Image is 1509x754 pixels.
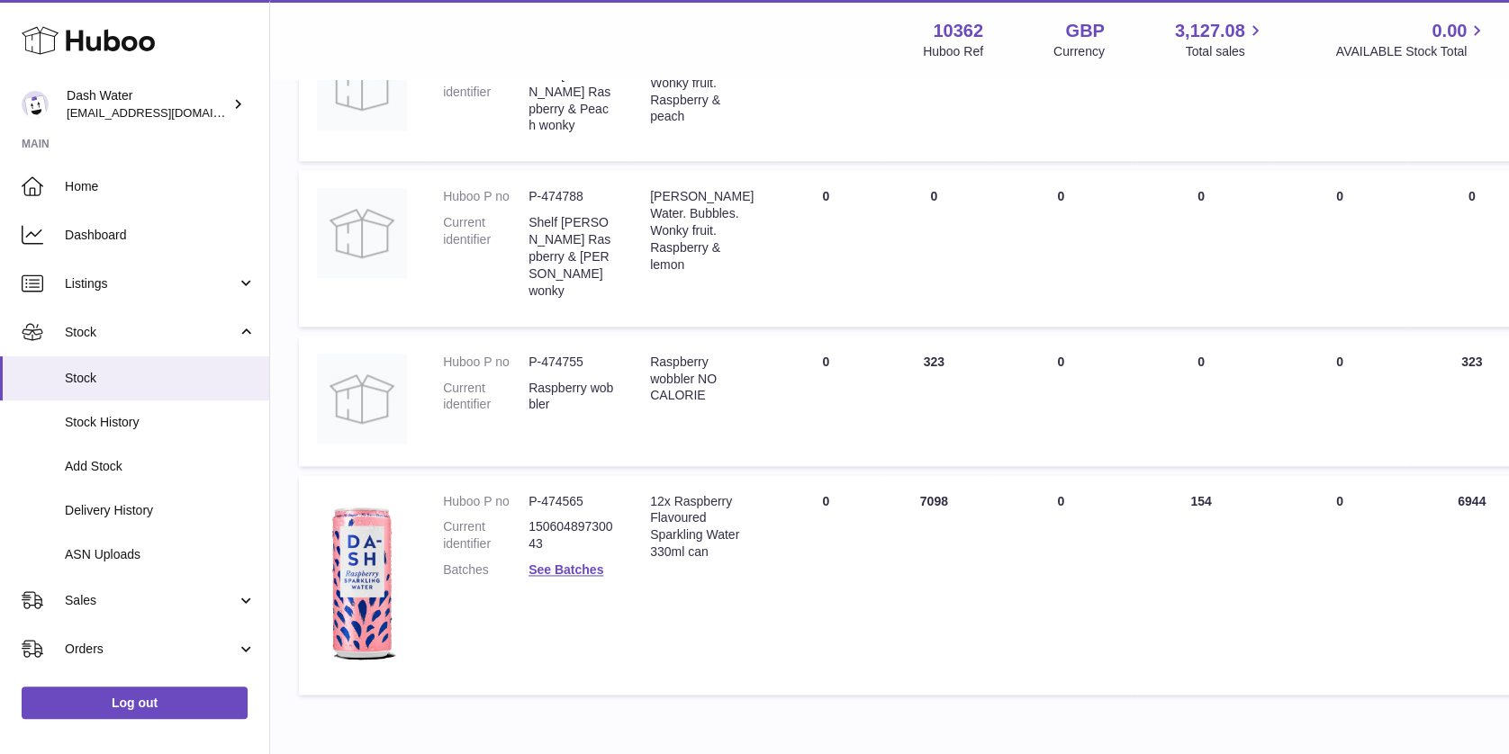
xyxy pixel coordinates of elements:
[443,561,529,579] dt: Batches
[1065,19,1104,43] strong: GBP
[1335,43,1487,60] span: AVAILABLE Stock Total
[22,91,49,118] img: bea@dash-water.com
[529,518,614,552] dd: 15060489730043
[880,170,988,326] td: 0
[65,324,237,341] span: Stock
[317,188,407,278] img: product image
[317,493,407,673] img: product image
[443,214,529,299] dt: Current identifier
[443,188,529,205] dt: Huboo P no
[65,178,256,195] span: Home
[65,458,256,475] span: Add Stock
[1335,19,1487,60] a: 0.00 AVAILABLE Stock Total
[1134,170,1269,326] td: 0
[772,336,880,466] td: 0
[67,87,229,121] div: Dash Water
[650,493,754,561] div: 12x Raspberry Flavoured Sparkling Water 330ml can
[1336,494,1343,508] span: 0
[650,40,754,125] div: [PERSON_NAME] Water. Bubbles. Wonky fruit. Raspberry & peach
[65,641,237,658] span: Orders
[65,275,237,292] span: Listings
[923,43,983,60] div: Huboo Ref
[529,493,614,510] dd: P-474565
[443,354,529,371] dt: Huboo P no
[1175,19,1245,43] span: 3,127.08
[65,414,256,431] span: Stock History
[1336,355,1343,369] span: 0
[988,22,1134,161] td: 0
[1134,475,1269,696] td: 154
[880,336,988,466] td: 323
[529,214,614,299] dd: Shelf [PERSON_NAME] Raspberry & [PERSON_NAME] wonky
[1432,19,1467,43] span: 0.00
[1336,189,1343,203] span: 0
[1185,43,1265,60] span: Total sales
[1134,22,1269,161] td: 0
[1053,43,1105,60] div: Currency
[988,336,1134,466] td: 0
[772,170,880,326] td: 0
[650,354,754,405] div: Raspberry wobbler NO CALORIE
[65,227,256,244] span: Dashboard
[529,354,614,371] dd: P-474755
[443,493,529,510] dt: Huboo P no
[22,687,248,719] a: Log out
[650,188,754,273] div: [PERSON_NAME] Water. Bubbles. Wonky fruit. Raspberry & lemon
[529,380,614,414] dd: Raspberry wobbler
[65,592,237,609] span: Sales
[65,546,256,563] span: ASN Uploads
[772,22,880,161] td: 0
[65,370,256,387] span: Stock
[67,105,265,120] span: [EMAIL_ADDRESS][DOMAIN_NAME]
[1175,19,1266,60] a: 3,127.08 Total sales
[317,40,407,130] img: product image
[529,562,603,577] a: See Batches
[443,67,529,135] dt: Current identifier
[443,380,529,414] dt: Current identifier
[772,475,880,696] td: 0
[443,518,529,552] dt: Current identifier
[933,19,983,43] strong: 10362
[880,475,988,696] td: 7098
[317,354,407,444] img: product image
[529,67,614,135] dd: Shelf [PERSON_NAME] Raspberry & Peach wonky
[529,188,614,205] dd: P-474788
[65,502,256,519] span: Delivery History
[988,475,1134,696] td: 0
[1134,336,1269,466] td: 0
[880,22,988,161] td: 0
[988,170,1134,326] td: 0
